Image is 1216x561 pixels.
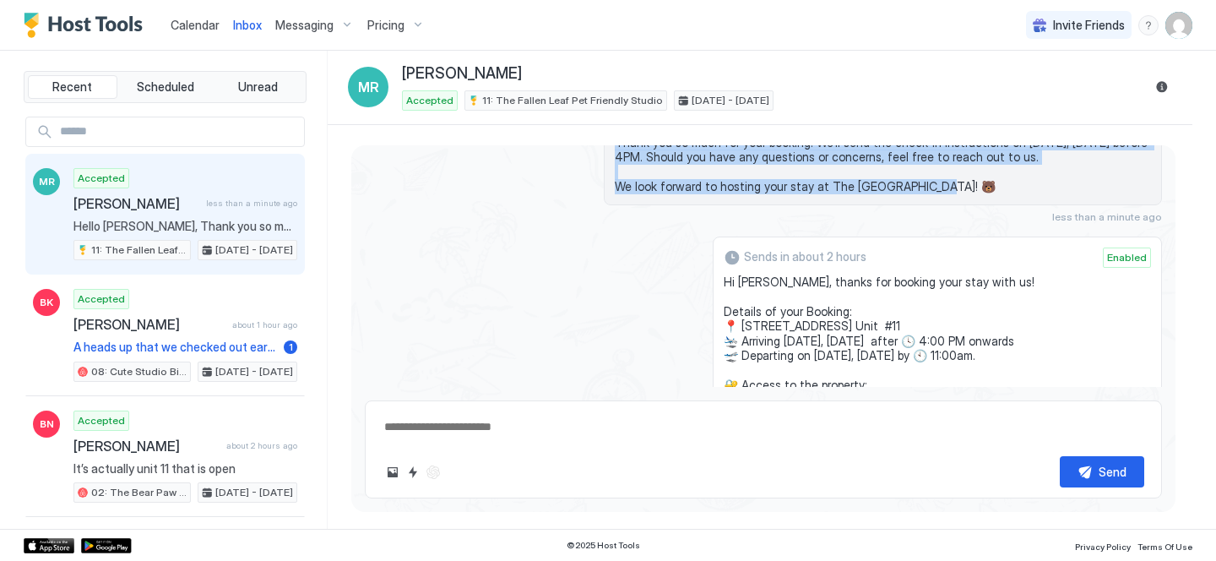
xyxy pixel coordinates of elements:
span: 02: The Bear Paw Pet Friendly King Studio [91,485,187,500]
button: Reservation information [1152,77,1172,97]
span: [DATE] - [DATE] [692,93,769,108]
span: [PERSON_NAME] [402,64,522,84]
span: 1 [289,340,293,353]
span: A heads up that we checked out earlier this morning! We really enjoyed our stay! [73,340,277,355]
span: Calendar [171,18,220,32]
span: Hello [PERSON_NAME], Thank you so much for your booking! We'll send the check-in instructions on ... [615,106,1151,194]
span: MR [358,77,379,97]
span: © 2025 Host Tools [567,540,640,551]
span: 11: The Fallen Leaf Pet Friendly Studio [91,242,187,258]
button: Quick reply [403,462,423,482]
span: Terms Of Use [1137,542,1192,552]
div: Send [1099,463,1126,481]
button: Send [1060,456,1144,487]
span: Privacy Policy [1075,542,1131,552]
span: less than a minute ago [206,198,297,209]
span: about 2 hours ago [226,440,297,451]
span: Messaging [275,18,334,33]
div: menu [1138,15,1159,35]
span: It’s actually unit 11 that is open [73,461,297,477]
span: Accepted [406,93,453,108]
span: [PERSON_NAME] [73,438,220,455]
button: Recent [28,75,117,99]
span: less than a minute ago [1052,210,1162,223]
span: Accepted [78,171,125,186]
span: BN [40,417,54,432]
a: Google Play Store [81,538,132,553]
span: Sends in about 2 hours [744,249,866,264]
span: [DATE] - [DATE] [215,364,293,379]
span: Accepted [78,413,125,428]
span: Invite Friends [1053,18,1125,33]
a: Inbox [233,16,262,34]
span: 08: Cute Studio Bike to Beach [91,364,187,379]
div: tab-group [24,71,307,103]
a: Terms Of Use [1137,536,1192,554]
input: Input Field [53,117,304,146]
span: [PERSON_NAME] [73,316,225,333]
a: Calendar [171,16,220,34]
span: Accepted [78,291,125,307]
a: Host Tools Logo [24,13,150,38]
span: [PERSON_NAME] [73,195,199,212]
a: App Store [24,538,74,553]
span: about 1 hour ago [232,319,297,330]
span: Recent [52,79,92,95]
span: Scheduled [137,79,194,95]
span: Hello [PERSON_NAME], Thank you so much for your booking! We'll send the check-in instructions on ... [73,219,297,234]
button: Scheduled [121,75,210,99]
div: User profile [1165,12,1192,39]
a: Privacy Policy [1075,536,1131,554]
button: Unread [213,75,302,99]
span: 11: The Fallen Leaf Pet Friendly Studio [482,93,663,108]
span: [DATE] - [DATE] [215,485,293,500]
span: Enabled [1107,250,1147,265]
span: Pricing [367,18,404,33]
span: Unread [238,79,278,95]
button: Upload image [383,462,403,482]
span: MR [39,174,55,189]
span: Inbox [233,18,262,32]
span: BK [40,295,53,310]
span: [DATE] - [DATE] [215,242,293,258]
